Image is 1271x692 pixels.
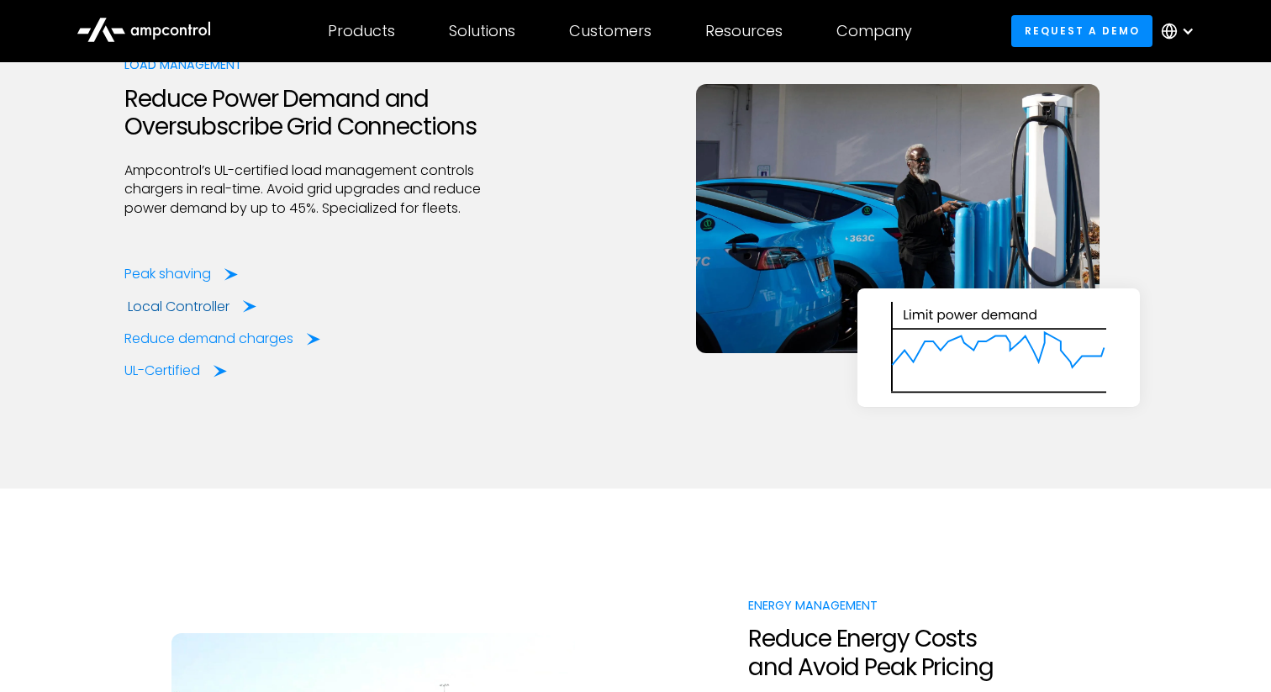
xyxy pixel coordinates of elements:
div: Local Controller [128,298,229,316]
a: Peak shaving [124,265,238,283]
a: Local Controller [128,298,256,316]
div: Company [836,22,912,40]
div: Products [328,22,395,40]
div: Load Management [124,55,523,74]
div: Reduce demand charges [124,330,293,348]
div: Solutions [449,22,515,40]
div: Customers [569,22,651,40]
div: Energy Management [748,596,1147,615]
div: Resources [705,22,783,40]
a: Request a demo [1011,15,1152,46]
div: UL-Certified [124,362,200,380]
a: Reduce demand charges [124,330,320,348]
div: Peak shaving [124,265,211,283]
p: Ampcontrol’s UL-certified load management controls chargers in real-time. Avoid grid upgrades and... [124,161,523,218]
h2: Reduce Power Demand and Oversubscribe Grid Connections [124,85,523,141]
h2: Reduce Energy Costs and Avoid Peak Pricing [748,625,1147,681]
a: UL-Certified [124,362,227,380]
img: Revel's fleet charging and EV chargers [696,84,1100,353]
